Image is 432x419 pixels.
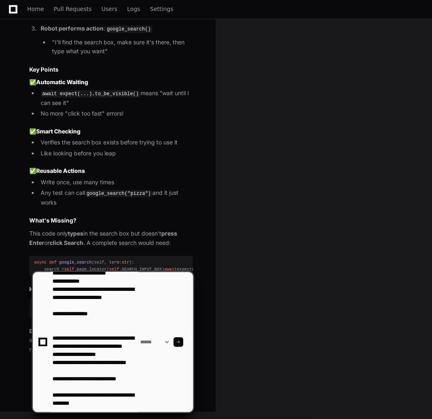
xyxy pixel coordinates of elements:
strong: types [68,230,83,237]
strong: press Enter [29,230,177,246]
code: google_search("pizza") [85,190,152,197]
li: Like looking before you leap [38,149,193,158]
strong: click Search [50,239,83,246]
span: Settings [150,7,173,11]
h3: ✅ [29,127,193,135]
span: Logs [127,7,140,11]
li: No more "click too fast" errors! [38,109,193,118]
strong: Robot performs action [41,25,104,32]
span: Users [102,7,117,11]
code: google_search() [105,26,152,33]
h2: Key Points [29,65,193,74]
li: "I'll find the search box, make sure it's there, then type what you want" [50,38,193,57]
code: await expect(...).to_be_visible() [41,90,141,98]
span: Home [27,7,44,11]
li: Verifies the search box exists before trying to use it [38,138,193,147]
strong: Smart Checking [36,128,80,135]
li: means "wait until I can see it" [38,89,193,107]
p: This code only in the search box but doesn't or . A complete search would need: [29,229,193,248]
li: Write once, use many times [38,178,193,187]
h3: ✅ [29,78,193,86]
span: Pull Requests [54,7,91,11]
strong: Automatic Waiting [36,79,88,85]
h3: ✅ [29,167,193,175]
p: : [41,24,193,34]
li: Any test can call and it just works [38,188,193,207]
strong: Reusable Actions [36,167,85,174]
h2: What's Missing? [29,216,193,225]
